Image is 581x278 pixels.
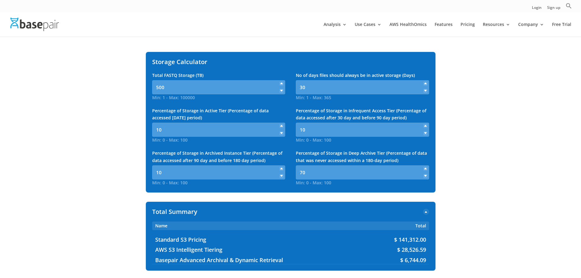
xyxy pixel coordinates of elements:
[313,95,331,100] span: Max: 365
[435,22,453,37] a: Features
[152,208,197,215] div: Total Summary
[169,180,188,186] span: Max: 100
[461,22,475,37] a: Pricing
[566,3,572,9] svg: Search
[152,150,282,163] span: Percentage of Storage in Archived Instance Tier (Percentage of data accessed after 90 day and bef...
[310,180,311,186] span: -
[532,6,542,12] a: Login
[152,58,429,66] div: Storage Calculator
[296,72,415,78] span: No of days files should always be in active storage (Days)
[155,246,358,254] span: AWS S3 Intelligent Tiering
[296,137,309,143] span: Min: 0
[166,95,168,100] span: -
[400,257,426,264] span: $ 6,744.09
[355,22,382,37] a: Use Cases
[464,234,574,271] iframe: Drift Widget Chat Controller
[552,22,571,37] a: Free Trial
[547,6,560,12] a: Sign up
[166,180,168,186] span: -
[397,246,426,254] span: $ 28,526.59
[313,180,331,186] span: Max: 100
[152,95,165,100] span: Min: 1
[169,95,195,100] span: Max: 100000
[155,236,358,244] span: Standard S3 Pricing
[155,223,291,229] span: Name
[166,137,168,143] span: -
[152,72,203,78] span: Total FASTQ Storage (TB)
[152,108,269,121] span: Percentage of Storage in Active Tier (Percentage of data accessed [DATE] period)
[483,22,510,37] a: Resources
[296,180,309,186] span: Min: 0
[566,3,572,12] a: Search Icon Link
[394,236,426,244] span: $ 141,312.00
[296,108,426,121] span: Percentage of Storage in Infrequent Access Tier (Percentage of data accessed after 30 day and bef...
[324,22,347,37] a: Analysis
[152,180,165,186] span: Min: 0
[152,137,165,143] span: Min: 0
[310,137,311,143] span: -
[296,150,427,163] span: Percentage of Storage in Deep Archive Tier (Percentage of data that was never accessed within a 1...
[155,257,358,264] span: Basepair Advanced Archival & Dynamic Retrieval
[389,22,427,37] a: AWS HealthOmics
[313,137,331,143] span: Max: 100
[296,95,309,100] span: Min: 1
[169,137,188,143] span: Max: 100
[518,22,544,37] a: Company
[291,223,426,229] span: Total
[10,18,59,31] img: Basepair
[310,95,311,100] span: -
